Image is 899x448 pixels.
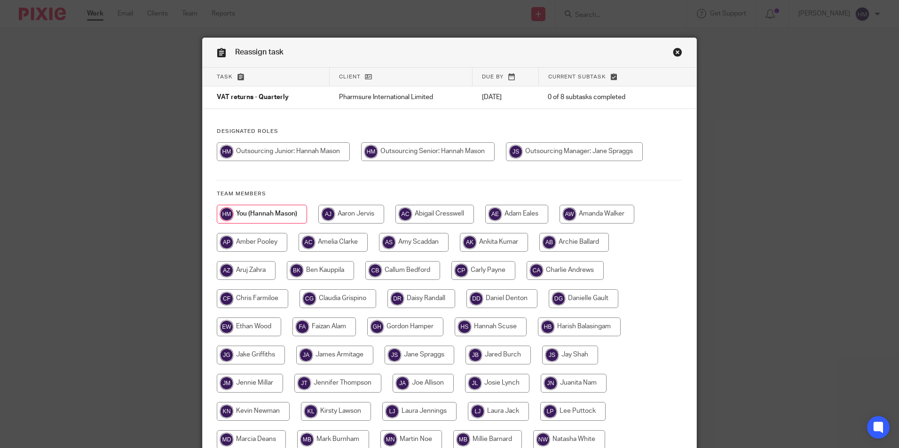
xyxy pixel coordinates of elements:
p: [DATE] [482,93,529,102]
span: Client [339,74,361,79]
p: Pharmsure International Limited [339,93,463,102]
span: Due by [482,74,504,79]
span: Current subtask [548,74,606,79]
h4: Designated Roles [217,128,682,135]
span: Reassign task [235,48,284,56]
a: Close this dialog window [673,47,682,60]
td: 0 of 8 subtasks completed [538,86,661,109]
h4: Team members [217,190,682,198]
span: Task [217,74,233,79]
span: VAT returns - Quarterly [217,94,289,101]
